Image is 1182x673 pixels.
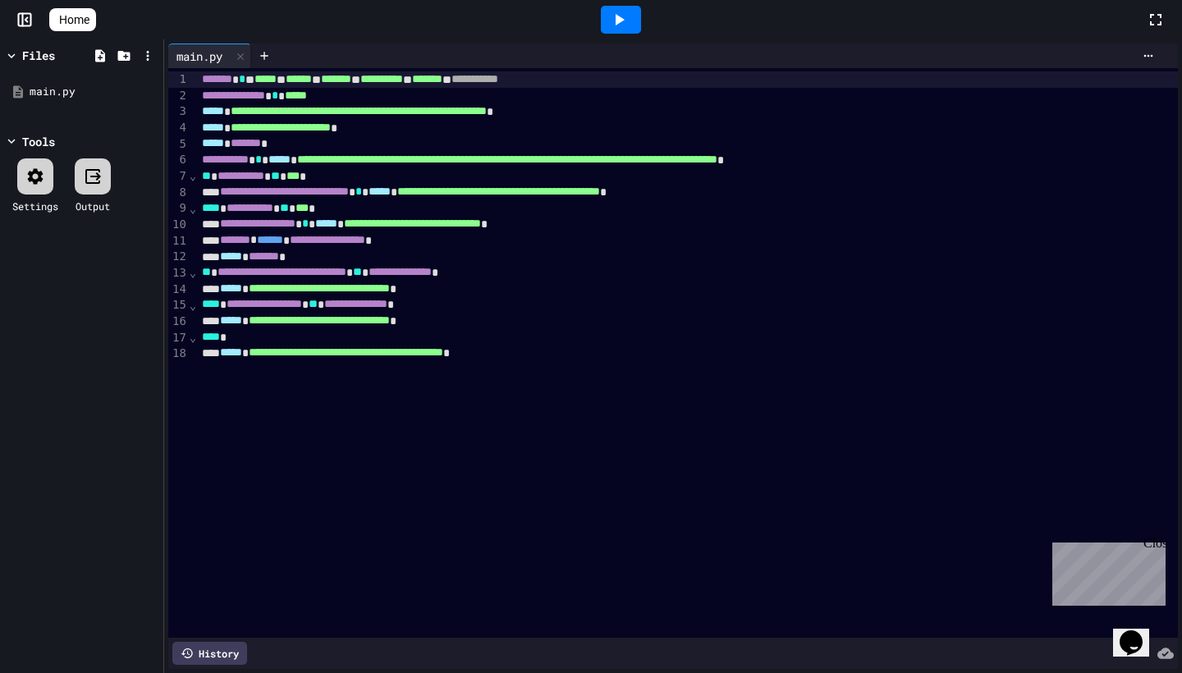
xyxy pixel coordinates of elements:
[168,43,251,68] div: main.py
[168,48,231,65] div: main.py
[168,88,189,104] div: 2
[189,299,197,312] span: Fold line
[168,200,189,217] div: 9
[189,202,197,215] span: Fold line
[168,168,189,185] div: 7
[49,8,96,31] a: Home
[168,103,189,120] div: 3
[59,11,89,28] span: Home
[1046,536,1166,606] iframe: chat widget
[168,136,189,153] div: 5
[30,84,158,100] div: main.py
[168,233,189,250] div: 11
[168,152,189,168] div: 6
[189,266,197,279] span: Fold line
[22,47,55,64] div: Files
[168,297,189,314] div: 15
[172,642,247,665] div: History
[168,265,189,282] div: 13
[189,331,197,344] span: Fold line
[76,199,110,213] div: Output
[168,217,189,233] div: 10
[1113,607,1166,657] iframe: chat widget
[168,71,189,88] div: 1
[22,133,55,150] div: Tools
[189,169,197,182] span: Fold line
[168,120,189,136] div: 4
[12,199,58,213] div: Settings
[168,249,189,265] div: 12
[168,330,189,346] div: 17
[7,7,113,104] div: Chat with us now!Close
[168,282,189,298] div: 14
[168,346,189,362] div: 18
[168,314,189,330] div: 16
[168,185,189,201] div: 8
